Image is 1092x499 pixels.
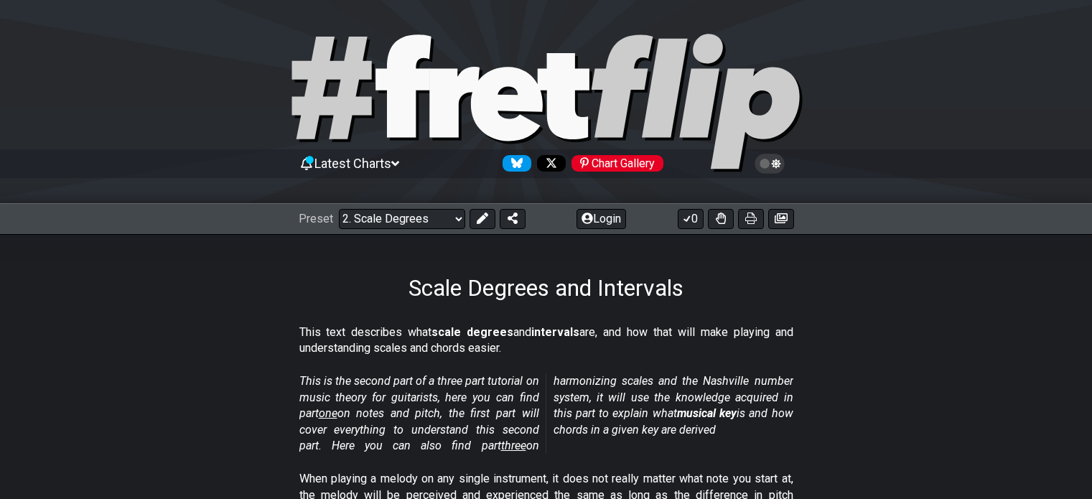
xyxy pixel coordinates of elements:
strong: intervals [531,325,579,339]
span: one [319,406,337,420]
strong: musical key [677,406,737,420]
button: 0 [678,209,704,229]
button: Share Preset [500,209,526,229]
em: This is the second part of a three part tutorial on music theory for guitarists, here you can fin... [299,374,793,452]
strong: scale degrees [431,325,513,339]
span: Latest Charts [314,156,391,171]
span: three [501,439,526,452]
a: Follow #fretflip at Bluesky [497,155,531,172]
button: Print [738,209,764,229]
h1: Scale Degrees and Intervals [409,274,683,302]
button: Toggle Dexterity for all fretkits [708,209,734,229]
button: Edit Preset [470,209,495,229]
button: Create image [768,209,794,229]
span: Preset [299,212,333,225]
p: This text describes what and are, and how that will make playing and understanding scales and cho... [299,325,793,357]
a: Follow #fretflip at X [531,155,566,172]
a: #fretflip at Pinterest [566,155,663,172]
div: Chart Gallery [571,155,663,172]
span: Toggle light / dark theme [762,157,778,170]
button: Login [577,209,626,229]
select: Preset [339,209,465,229]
